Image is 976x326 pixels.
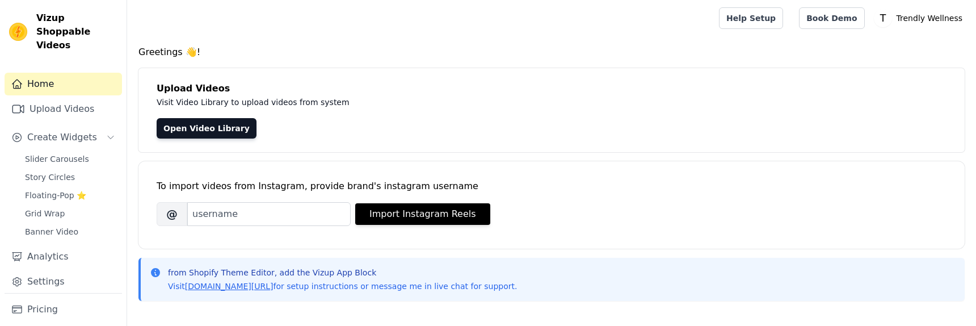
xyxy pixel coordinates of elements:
[25,208,65,219] span: Grid Wrap
[138,45,965,59] h4: Greetings 👋!
[157,82,946,95] h4: Upload Videos
[18,187,122,203] a: Floating-Pop ⭐
[187,202,351,226] input: username
[874,8,967,28] button: T Trendly Wellness
[25,172,75,183] span: Story Circles
[157,95,665,109] p: Visit Video Library to upload videos from system
[355,203,490,225] button: Import Instagram Reels
[18,206,122,221] a: Grid Wrap
[9,23,27,41] img: Vizup
[185,282,274,291] a: [DOMAIN_NAME][URL]
[27,131,97,144] span: Create Widgets
[5,73,122,95] a: Home
[18,151,122,167] a: Slider Carousels
[18,224,122,240] a: Banner Video
[25,153,89,165] span: Slider Carousels
[5,245,122,268] a: Analytics
[25,226,78,237] span: Banner Video
[879,12,886,24] text: T
[25,190,86,201] span: Floating-Pop ⭐
[168,267,517,278] p: from Shopify Theme Editor, add the Vizup App Block
[799,7,864,29] a: Book Demo
[5,270,122,293] a: Settings
[168,281,517,292] p: Visit for setup instructions or message me in live chat for support.
[719,7,783,29] a: Help Setup
[5,126,122,149] button: Create Widgets
[5,98,122,120] a: Upload Videos
[892,8,967,28] p: Trendly Wellness
[157,118,256,139] a: Open Video Library
[18,169,122,185] a: Story Circles
[157,202,187,226] span: @
[36,11,117,52] span: Vizup Shoppable Videos
[157,179,946,193] div: To import videos from Instagram, provide brand's instagram username
[5,298,122,321] a: Pricing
